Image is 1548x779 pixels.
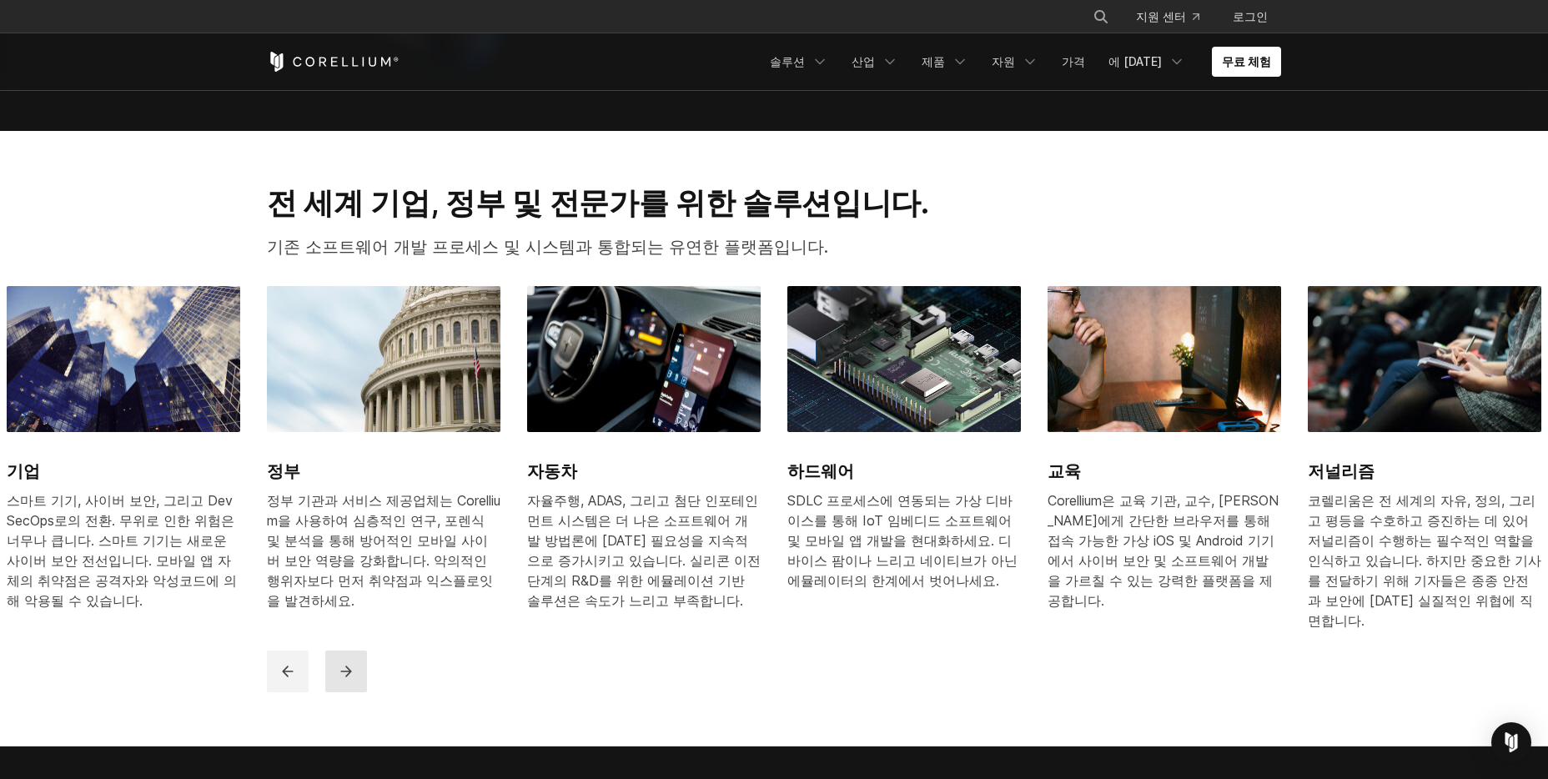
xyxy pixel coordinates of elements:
font: 로그인 [1233,9,1268,23]
font: 기존 소프트웨어 개발 프로세스 및 시스템과 통합되는 유연한 플랫폼입니다. [267,237,828,257]
div: 탐색 메뉴 [1073,2,1281,32]
img: 저널리즘 [1308,286,1541,431]
font: 산업 [852,54,875,68]
img: 기업 [7,286,240,431]
font: SDLC 프로세스에 연동되는 가상 디바이스를 통해 IoT 임베디드 소프트웨어 및 모바일 앱 개발을 현대화하세요. 디바이스 팜이나 느리고 네이티브가 아닌 에뮬레이터의 한계에서 ... [787,492,1018,589]
font: 기업 [7,461,40,481]
a: 자동차 자동차 자율주행, ADAS, 그리고 첨단 인포테인먼트 시스템은 더 나은 소프트웨어 개발 방법론에 [DATE] 필요성을 지속적으로 증가시키고 있습니다. 실리콘 이전 단계... [527,286,761,630]
font: 코렐리움은 전 세계의 자유, 정의, 그리고 평등을 수호하고 증진하는 데 있어 저널리즘이 수행하는 필수적인 역할을 인식하고 있습니다. 하지만 중요한 기사를 전달하기 위해 기자들... [1308,492,1541,629]
img: 교육 [1048,286,1281,431]
font: 하드웨어 [787,461,854,481]
a: 교육 교육 Corellium은 교육 기관, 교수, [PERSON_NAME]에게 간단한 브라우저를 통해 접속 가능한 가상 iOS 및 Android 기기에서 사이버 보안 및 소프... [1048,286,1281,630]
font: Corellium은 교육 기관, 교수, [PERSON_NAME]에게 간단한 브라우저를 통해 접속 가능한 가상 iOS 및 Android 기기에서 사이버 보안 및 소프트웨어 개발... [1048,492,1279,609]
font: 스마트 기기, 사이버 보안, 그리고 DevSecOps로의 전환. 무위로 인한 위험은 너무나 큽니다. 스마트 기기는 새로운 사이버 보안 전선입니다. 모바일 앱 자체의 취약점은 ... [7,492,237,609]
div: 탐색 메뉴 [760,47,1281,77]
font: 자율주행, ADAS, 그리고 첨단 인포테인먼트 시스템은 더 나은 소프트웨어 개발 방법론에 [DATE] 필요성을 지속적으로 증가시키고 있습니다. 실리콘 이전 단계의 R&D를 위... [527,492,761,609]
a: 정부 정부 정부 기관과 서비스 제공업체는 Corellium을 사용하여 심층적인 연구, 포렌식 및 분석을 통해 방어적인 모바일 사이버 보안 역량을 강화합니다. 악의적인 행위자보... [267,286,500,630]
font: 전 세계 기업, 정부 및 전문가를 위한 솔루션입니다. [267,184,929,221]
img: 정부 [267,286,500,431]
font: 지원 센터 [1136,9,1186,23]
img: 하드웨어 [787,286,1021,431]
font: 정부 기관과 서비스 제공업체는 Corellium을 사용하여 심층적인 연구, 포렌식 및 분석을 통해 방어적인 모바일 사이버 보안 역량을 강화합니다. 악의적인 행위자보다 먼저 취... [267,492,500,609]
button: 찾다 [1086,2,1116,32]
font: 교육 [1048,461,1081,481]
a: 코렐리움 홈 [267,52,400,72]
img: 자동차 [527,286,761,431]
font: 가격 [1062,54,1085,68]
font: 자원 [992,54,1015,68]
a: 하드웨어 하드웨어 SDLC 프로세스에 연동되는 가상 디바이스를 통해 IoT 임베디드 소프트웨어 및 모바일 앱 개발을 현대화하세요. 디바이스 팜이나 느리고 네이티브가 아닌 에뮬... [787,286,1021,610]
button: 다음 [325,651,367,692]
font: 저널리즘 [1308,461,1375,481]
div: 인터콤 메신저 열기 [1491,722,1531,762]
font: 에 [DATE] [1108,54,1162,68]
font: 무료 체험 [1222,54,1271,68]
font: 자동차 [527,461,577,481]
font: 솔루션 [770,54,805,68]
font: 정부 [267,461,300,481]
button: 이전의 [267,651,309,692]
font: 제품 [922,54,945,68]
